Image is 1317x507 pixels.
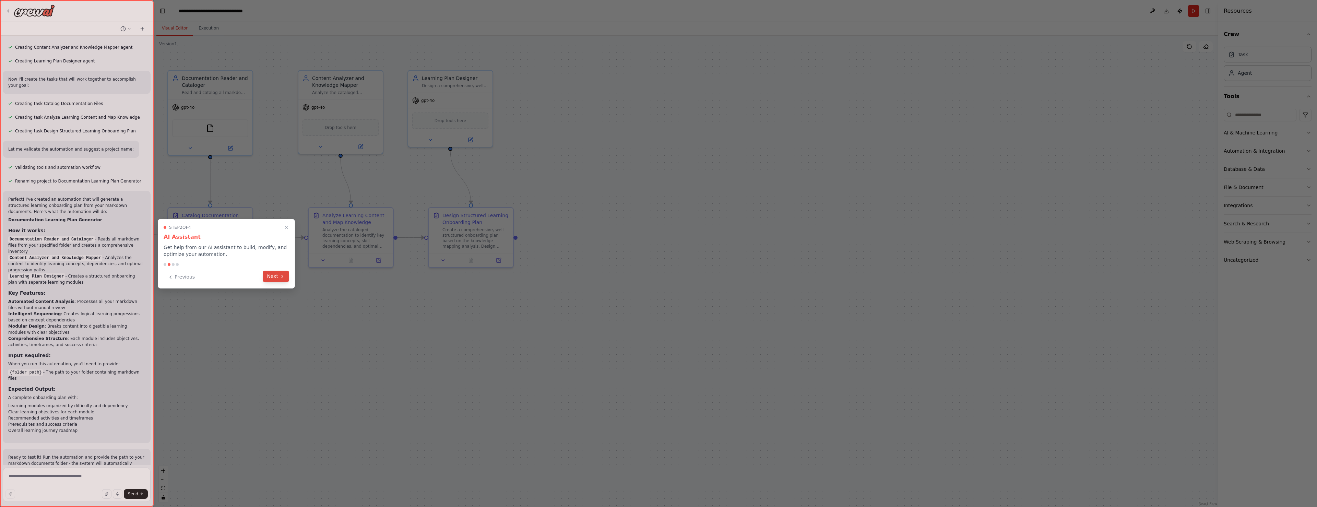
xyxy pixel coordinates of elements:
[169,225,191,230] span: Step 2 of 4
[282,223,290,232] button: Close walkthrough
[164,233,289,241] h3: AI Assistant
[158,6,167,16] button: Hide left sidebar
[164,271,199,283] button: Previous
[164,244,289,258] p: Get help from our AI assistant to build, modify, and optimize your automation.
[263,271,289,282] button: Next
